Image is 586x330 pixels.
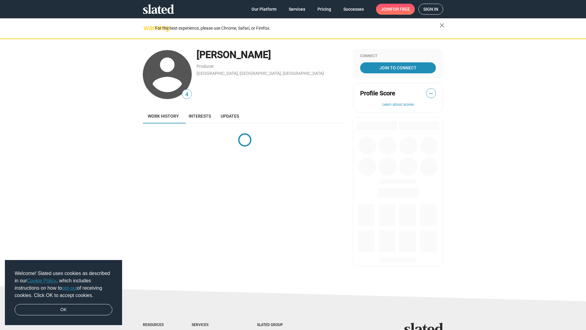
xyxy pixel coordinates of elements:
a: Join To Connect [360,62,436,73]
div: Slated Group [257,323,298,328]
span: Work history [148,114,179,119]
a: Producer [197,64,214,69]
mat-icon: close [438,22,446,29]
span: — [426,90,436,97]
a: Pricing [313,4,336,15]
span: Join [381,4,410,15]
a: dismiss cookie message [15,304,112,316]
mat-icon: warning [143,24,151,31]
a: Our Platform [247,4,281,15]
a: Joinfor free [376,4,415,15]
span: Join To Connect [361,62,435,73]
a: [GEOGRAPHIC_DATA], [GEOGRAPHIC_DATA], [GEOGRAPHIC_DATA] [197,71,324,76]
a: opt-out [62,285,77,291]
span: Interests [189,114,211,119]
span: Updates [221,114,239,119]
div: [PERSON_NAME] [197,48,347,61]
div: For the best experience, please use Chrome, Safari, or Firefox. [155,24,440,32]
span: 4 [182,90,191,99]
span: Our Platform [251,4,277,15]
a: Updates [216,109,244,123]
a: Successes [338,4,369,15]
a: Cookie Policy [27,278,56,283]
span: Profile Score [360,89,395,97]
div: cookieconsent [5,260,122,325]
span: Services [289,4,305,15]
div: Services [192,323,233,328]
span: Sign in [423,4,438,14]
span: Successes [343,4,364,15]
a: Services [284,4,310,15]
a: Sign in [418,4,443,15]
a: Work history [143,109,184,123]
div: Connect [360,54,436,59]
span: Welcome! Slated uses cookies as described in our , which includes instructions on how to of recei... [15,270,112,299]
span: Pricing [317,4,331,15]
a: Interests [184,109,216,123]
button: Learn about scores [360,102,436,107]
span: for free [391,4,410,15]
div: Resources [143,323,167,328]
